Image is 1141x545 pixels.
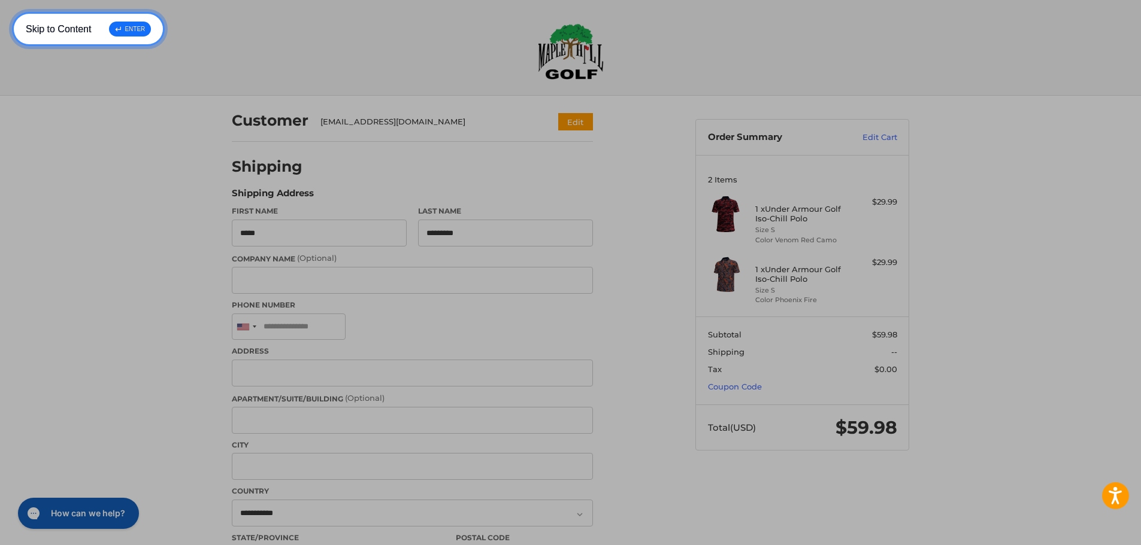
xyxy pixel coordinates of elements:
span: -- [891,347,897,357]
a: Coupon Code [708,382,762,391]
span: Subtotal [708,330,742,339]
h4: 1 x Under Armour Golf Iso-Chill Polo [755,264,847,284]
small: (Optional) [297,253,337,263]
span: $0.00 [874,364,897,374]
li: Size S [755,225,847,235]
li: Color Phoenix Fire [755,295,847,305]
label: Company Name [232,252,593,264]
label: First Name [232,206,407,217]
h4: 1 x Under Armour Golf Iso-Chill Polo [755,204,847,224]
div: $29.99 [850,196,897,208]
span: Tax [708,364,722,374]
div: $29.99 [850,257,897,269]
div: [EMAIL_ADDRESS][DOMAIN_NAME] [320,116,535,128]
small: (Optional) [345,393,385,403]
label: Last Name [418,206,593,217]
h3: 2 Items [708,175,897,184]
img: Maple Hill Golf [538,23,604,80]
label: Postal Code [456,532,594,543]
span: Shipping [708,347,744,357]
h2: Customer [232,111,308,130]
label: Country [232,486,593,497]
label: State/Province [232,532,444,543]
label: Apartment/Suite/Building [232,392,593,404]
span: $59.98 [836,416,897,439]
span: $59.98 [872,330,897,339]
li: Color Venom Red Camo [755,235,847,245]
li: Size S [755,285,847,296]
span: Total (USD) [708,422,756,433]
label: Phone Number [232,300,593,310]
button: Edit [558,113,593,130]
iframe: Gorgias live chat messenger [12,494,143,533]
legend: Shipping Address [232,187,314,206]
label: Address [232,346,593,357]
h2: Shipping [232,157,302,176]
h3: Order Summary [708,132,837,144]
label: City [232,440,593,450]
div: United States: +1 [232,314,260,340]
a: Edit Cart [837,132,897,144]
